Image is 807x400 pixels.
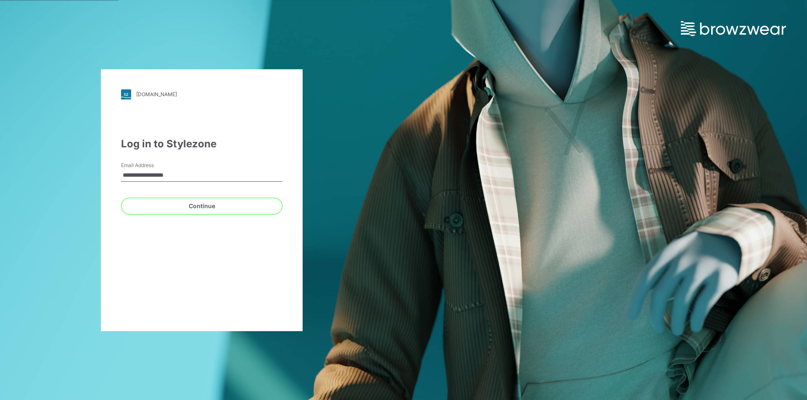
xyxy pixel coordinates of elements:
[681,21,786,36] img: browzwear-logo.e42bd6dac1945053ebaf764b6aa21510.svg
[121,136,282,152] div: Log in to Stylezone
[121,89,282,99] a: [DOMAIN_NAME]
[121,162,180,169] label: Email Address
[121,89,131,99] img: stylezone-logo.562084cfcfab977791bfbf7441f1a819.svg
[121,198,282,214] button: Continue
[136,91,177,97] div: [DOMAIN_NAME]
